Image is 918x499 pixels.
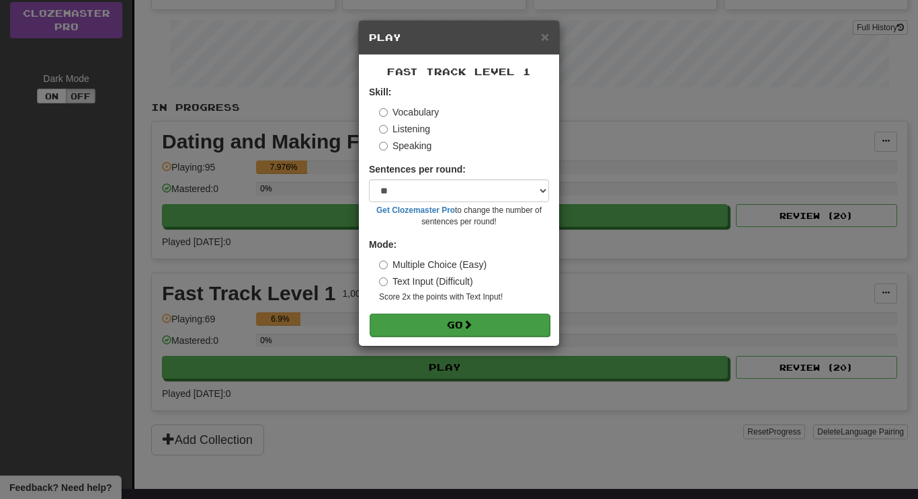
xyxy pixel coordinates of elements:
[369,205,549,228] small: to change the number of sentences per round!
[541,29,549,44] span: ×
[541,30,549,44] button: Close
[369,31,549,44] h5: Play
[379,258,487,271] label: Multiple Choice (Easy)
[379,108,388,117] input: Vocabulary
[369,163,466,176] label: Sentences per round:
[379,277,388,286] input: Text Input (Difficult)
[379,261,388,269] input: Multiple Choice (Easy)
[370,314,550,336] button: Go
[379,142,388,150] input: Speaking
[379,122,430,136] label: Listening
[379,125,388,134] input: Listening
[379,139,431,152] label: Speaking
[387,66,531,77] span: Fast Track Level 1
[379,291,549,303] small: Score 2x the points with Text Input !
[369,87,391,97] strong: Skill:
[376,206,455,215] a: Get Clozemaster Pro
[379,105,439,119] label: Vocabulary
[379,275,473,288] label: Text Input (Difficult)
[369,239,397,250] strong: Mode:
